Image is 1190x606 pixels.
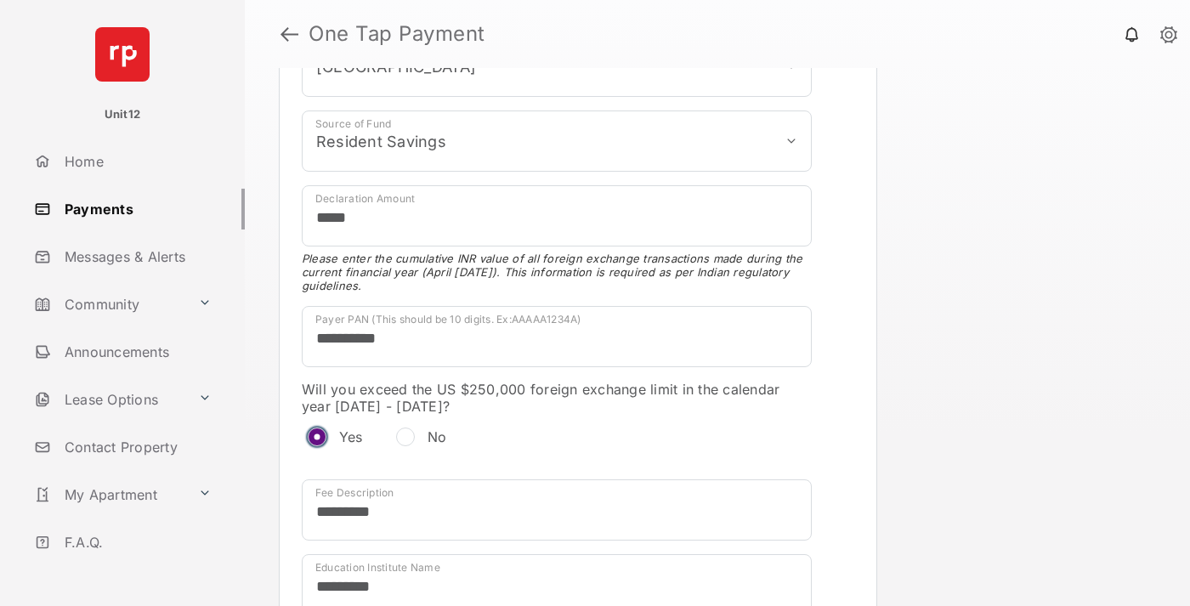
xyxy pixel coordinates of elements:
[27,474,191,515] a: My Apartment
[27,284,191,325] a: Community
[27,379,191,420] a: Lease Options
[27,189,245,229] a: Payments
[27,236,245,277] a: Messages & Alerts
[309,24,485,44] strong: One Tap Payment
[27,522,245,563] a: F.A.Q.
[428,428,447,445] label: No
[27,141,245,182] a: Home
[105,106,141,123] p: Unit12
[302,252,812,292] span: Please enter the cumulative INR value of all foreign exchange transactions made during the curren...
[27,427,245,467] a: Contact Property
[339,428,363,445] label: Yes
[302,381,812,415] label: Will you exceed the US $250,000 foreign exchange limit in the calendar year [DATE] - [DATE]?
[95,27,150,82] img: svg+xml;base64,PHN2ZyB4bWxucz0iaHR0cDovL3d3dy53My5vcmcvMjAwMC9zdmciIHdpZHRoPSI2NCIgaGVpZ2h0PSI2NC...
[27,331,245,372] a: Announcements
